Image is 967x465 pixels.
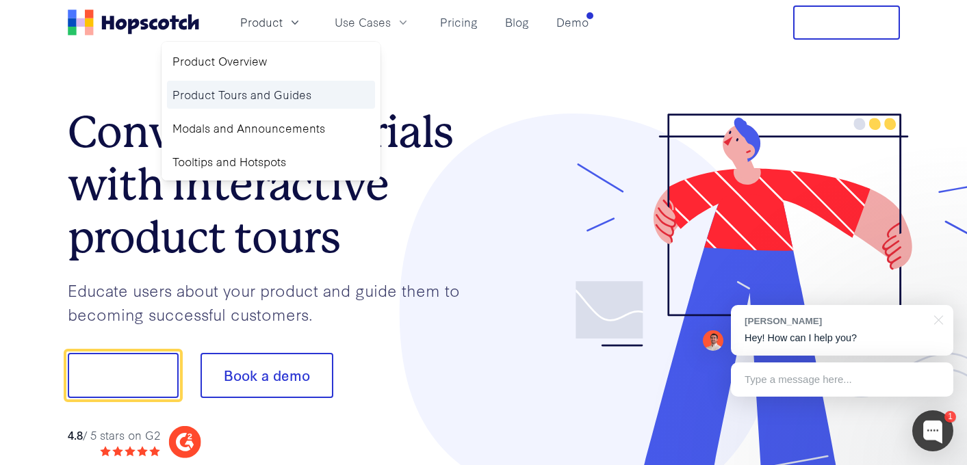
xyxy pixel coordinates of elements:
div: 1 [944,411,956,423]
button: Book a demo [201,353,333,398]
a: Home [68,10,199,36]
img: Mark Spera [703,330,723,351]
a: Product Tours and Guides [167,81,375,109]
p: Educate users about your product and guide them to becoming successful customers. [68,278,484,325]
span: Use Cases [335,14,391,31]
button: Free Trial [793,5,900,40]
button: Product [232,11,310,34]
button: Use Cases [326,11,418,34]
div: Type a message here... [731,362,953,397]
p: Hey! How can I help you? [745,331,940,345]
a: Demo [551,11,594,34]
a: Tooltips and Hotspots [167,148,375,176]
span: Product [240,14,283,31]
a: Pricing [435,11,483,34]
a: Product Overview [167,47,375,75]
div: [PERSON_NAME] [745,315,926,328]
h1: Convert more trials with interactive product tours [68,106,484,263]
a: Blog [500,11,534,34]
strong: 4.8 [68,427,83,442]
div: / 5 stars on G2 [68,427,160,444]
button: Show me! [68,353,179,398]
a: Modals and Announcements [167,114,375,142]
